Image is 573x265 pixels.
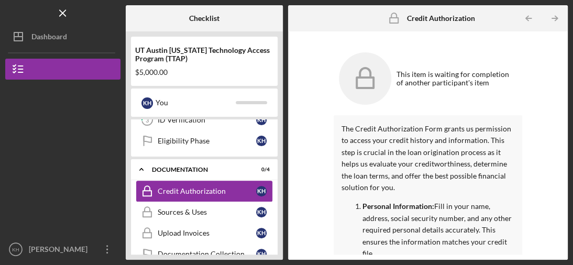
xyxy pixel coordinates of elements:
[136,244,272,264] a: Documentation CollectionKH
[135,68,273,76] div: $5,000.00
[152,167,244,173] div: Documentation
[136,202,272,223] a: Sources & UsesKH
[407,14,475,23] b: Credit Authorization
[136,130,272,151] a: Eligibility PhaseKH
[135,46,273,63] div: UT Austin [US_STATE] Technology Access Program (TTAP)
[256,249,267,259] div: K H
[362,202,434,211] strong: Personal Information:
[5,26,120,47] button: Dashboard
[26,239,94,262] div: [PERSON_NAME]
[158,116,256,124] div: ID Verification
[341,123,514,193] p: The Credit Authorization Form grants us permission to access your credit history and information....
[251,167,270,173] div: 0 / 4
[141,97,153,109] div: K H
[256,228,267,238] div: K H
[136,181,272,202] a: Credit AuthorizationKH
[31,26,67,50] div: Dashboard
[256,136,267,146] div: K H
[158,137,256,145] div: Eligibility Phase
[256,207,267,217] div: K H
[156,94,236,112] div: You
[136,223,272,244] a: Upload InvoicesKH
[396,70,517,87] div: This item is waiting for completion of another participant's item
[189,14,219,23] b: Checklist
[362,201,514,259] p: Fill in your name, address, social security number, and any other required personal details accur...
[256,115,267,125] div: K H
[5,239,120,260] button: KH[PERSON_NAME]
[136,109,272,130] a: 3ID VerificationKH
[256,186,267,196] div: K H
[146,117,149,124] tspan: 3
[158,250,256,258] div: Documentation Collection
[12,247,19,252] text: KH
[158,229,256,237] div: Upload Invoices
[158,187,256,195] div: Credit Authorization
[158,208,256,216] div: Sources & Uses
